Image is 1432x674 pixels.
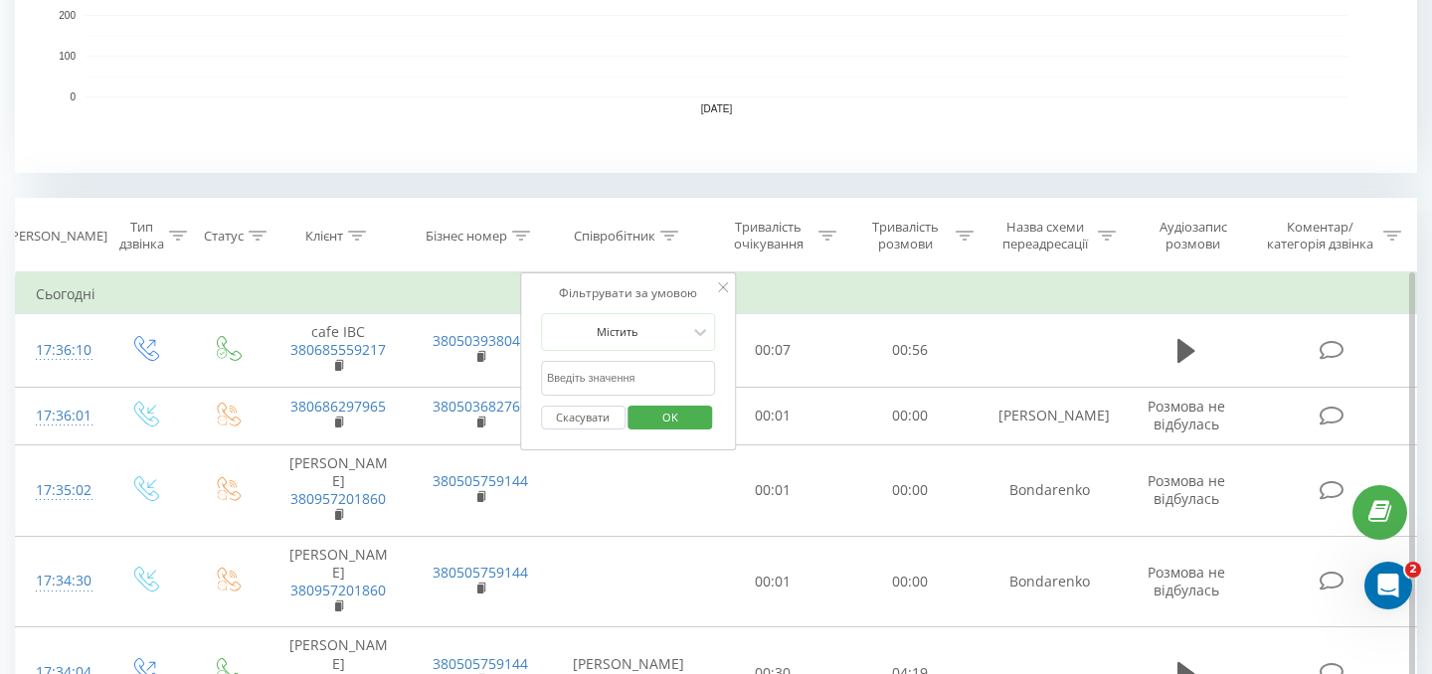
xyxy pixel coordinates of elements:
div: Клієнт [305,228,343,245]
div: Тривалість розмови [859,219,951,253]
td: [PERSON_NAME] [979,387,1121,444]
div: [PERSON_NAME] [7,228,107,245]
td: 00:01 [705,536,842,627]
td: cafe IBC [268,314,410,388]
td: [PERSON_NAME] [268,444,410,536]
div: 17:36:01 [36,397,84,435]
td: 00:00 [841,536,979,627]
td: Сьогодні [16,274,1417,314]
td: [PERSON_NAME] [268,536,410,627]
span: Розмова не відбулась [1148,563,1225,599]
div: Тривалість очікування [723,219,814,253]
div: 17:34:30 [36,562,84,600]
div: Фільтрувати за умовою [541,283,716,303]
td: 00:00 [841,444,979,536]
td: 00:56 [841,314,979,388]
button: Скасувати [541,406,626,430]
div: 17:35:02 [36,471,84,510]
a: 380503682766 [433,397,528,416]
span: 2 [1405,562,1421,578]
td: Bondarenko [979,536,1121,627]
a: 380505759144 [433,563,528,582]
div: Статус [204,228,244,245]
td: Bondarenko [979,444,1121,536]
td: 00:01 [705,444,842,536]
div: Тип дзвінка [119,219,164,253]
text: 0 [70,91,76,102]
input: Введіть значення [541,361,716,396]
span: Розмова не відбулась [1148,397,1225,433]
a: 380957201860 [290,489,386,508]
a: 380957201860 [290,581,386,599]
div: Коментар/категорія дзвінка [1262,219,1378,253]
button: OK [628,406,713,430]
div: Назва схеми переадресації [996,219,1093,253]
td: 00:01 [705,387,842,444]
text: [DATE] [701,103,733,114]
span: OK [642,402,698,432]
span: Розмова не відбулась [1148,471,1225,508]
a: 380685559217 [290,340,386,359]
div: Аудіозапис розмови [1139,219,1247,253]
text: 100 [59,51,76,62]
iframe: Intercom live chat [1364,562,1412,609]
text: 200 [59,10,76,21]
td: 00:00 [841,387,979,444]
a: 380503938041 [433,331,528,350]
a: 380686297965 [290,397,386,416]
div: Співробітник [574,228,655,245]
td: 00:07 [705,314,842,388]
div: Бізнес номер [426,228,507,245]
a: 380505759144 [433,471,528,490]
div: 17:36:10 [36,331,84,370]
a: 380505759144 [433,654,528,673]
